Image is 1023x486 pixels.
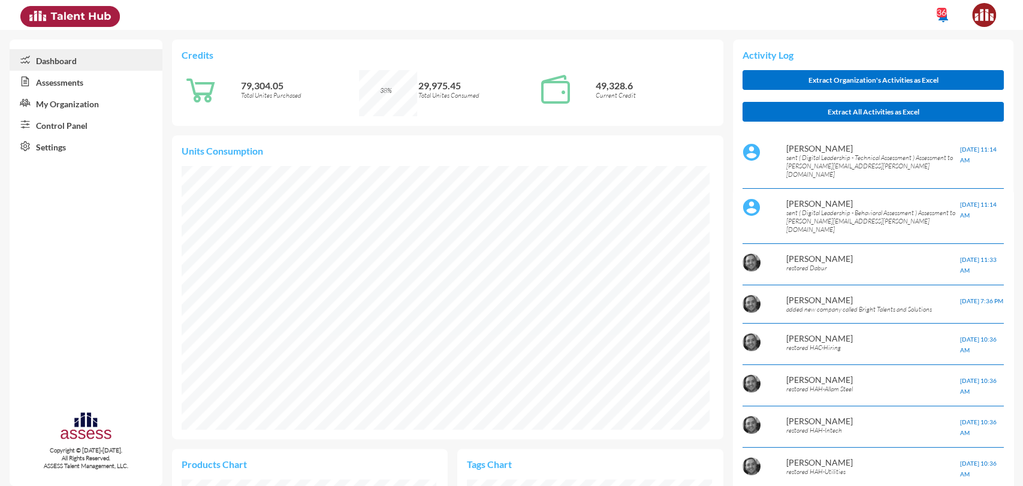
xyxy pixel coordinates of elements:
p: [PERSON_NAME] [786,253,961,264]
span: [DATE] 10:36 AM [960,336,997,354]
img: AOh14GigaHH8sHFAKTalDol_Rto9g2wtRCd5DeEZ-VfX2Q [743,253,761,271]
span: [DATE] 11:14 AM [960,146,997,164]
img: default%20profile%20image.svg [743,143,761,161]
p: 29,975.45 [418,80,536,91]
p: Current Credit [596,91,714,99]
p: Total Unites Purchased [241,91,359,99]
p: restored HAH-Allam Steel [786,385,961,393]
img: default%20profile%20image.svg [743,198,761,216]
p: added new company called Bright Talents and Solutions [786,305,961,313]
p: [PERSON_NAME] [786,295,961,305]
p: Copyright © [DATE]-[DATE]. All Rights Reserved. ASSESS Talent Management, LLC. [10,446,162,470]
p: 49,328.6 [596,80,714,91]
p: restored HAH-Utilities [786,467,961,476]
a: Control Panel [10,114,162,135]
div: 36 [937,8,946,17]
p: sent ( Digital Leadership - Behavioral Assessment ) Assessment to [PERSON_NAME][EMAIL_ADDRESS][PE... [786,209,961,234]
mat-icon: notifications [936,9,950,23]
p: Products Chart [182,458,310,470]
img: assesscompany-logo.png [59,410,113,444]
p: 79,304.05 [241,80,359,91]
span: [DATE] 7:36 PM [960,297,1003,304]
p: Tags Chart [467,458,590,470]
a: Dashboard [10,49,162,71]
p: [PERSON_NAME] [786,375,961,385]
p: [PERSON_NAME] [786,333,961,343]
a: Settings [10,135,162,157]
span: [DATE] 10:36 AM [960,460,997,478]
p: Credits [182,49,714,61]
a: Assessments [10,71,162,92]
button: Extract Organization's Activities as Excel [743,70,1004,90]
span: [DATE] 10:36 AM [960,418,997,436]
p: sent ( Digital Leadership - Technical Assessment ) Assessment to [PERSON_NAME][EMAIL_ADDRESS][PER... [786,153,961,179]
p: restored HAC-Hiring [786,343,961,352]
p: Total Unites Consumed [418,91,536,99]
p: [PERSON_NAME] [786,457,961,467]
p: [PERSON_NAME] [786,143,961,153]
a: My Organization [10,92,162,114]
img: AOh14GigaHH8sHFAKTalDol_Rto9g2wtRCd5DeEZ-VfX2Q [743,333,761,351]
span: [DATE] 11:14 AM [960,201,997,219]
p: restored Dabur [786,264,961,272]
img: AOh14GigaHH8sHFAKTalDol_Rto9g2wtRCd5DeEZ-VfX2Q [743,457,761,475]
img: AOh14GigaHH8sHFAKTalDol_Rto9g2wtRCd5DeEZ-VfX2Q [743,375,761,393]
p: Units Consumption [182,145,714,156]
img: AOh14GigaHH8sHFAKTalDol_Rto9g2wtRCd5DeEZ-VfX2Q [743,416,761,434]
span: [DATE] 11:33 AM [960,256,997,274]
img: AOh14GigaHH8sHFAKTalDol_Rto9g2wtRCd5DeEZ-VfX2Q [743,295,761,313]
p: [PERSON_NAME] [786,198,961,209]
span: 38% [380,86,392,95]
p: [PERSON_NAME] [786,416,961,426]
span: [DATE] 10:36 AM [960,377,997,395]
p: restored HAH-Intech [786,426,961,434]
p: Activity Log [743,49,1004,61]
button: Extract All Activities as Excel [743,102,1004,122]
